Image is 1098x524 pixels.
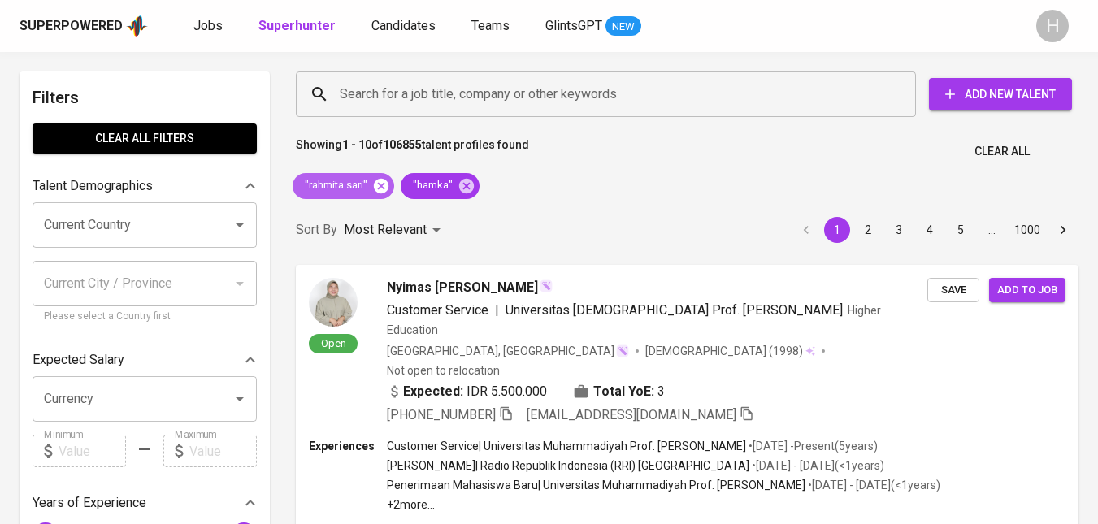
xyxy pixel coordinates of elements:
[344,215,446,245] div: Most Relevant
[968,136,1036,167] button: Clear All
[344,220,427,240] p: Most Relevant
[33,123,257,154] button: Clear All filters
[387,477,805,493] p: Penerimaan Mahasiswa Baru | Universitas Muhammadiyah Prof. [PERSON_NAME]
[126,14,148,38] img: app logo
[189,435,257,467] input: Value
[59,435,126,467] input: Value
[309,438,387,454] p: Experiences
[506,302,843,318] span: Universitas [DEMOGRAPHIC_DATA] Prof. [PERSON_NAME]
[193,16,226,37] a: Jobs
[927,278,979,303] button: Save
[387,382,547,401] div: IDR 5.500.000
[293,178,377,193] span: "rahmita sari"
[929,78,1072,110] button: Add New Talent
[974,141,1030,162] span: Clear All
[979,222,1005,238] div: …
[33,487,257,519] div: Years of Experience
[387,457,749,474] p: [PERSON_NAME] | Radio Republik Indonesia (RRI) [GEOGRAPHIC_DATA]
[471,16,513,37] a: Teams
[791,217,1078,243] nav: pagination navigation
[917,217,943,243] button: Go to page 4
[228,388,251,410] button: Open
[645,343,769,359] span: [DEMOGRAPHIC_DATA]
[228,214,251,236] button: Open
[746,438,878,454] p: • [DATE] - Present ( 5 years )
[258,16,339,37] a: Superhunter
[824,217,850,243] button: page 1
[296,136,529,167] p: Showing of talent profiles found
[315,336,353,350] span: Open
[46,128,244,149] span: Clear All filters
[293,173,394,199] div: "rahmita sari"
[545,18,602,33] span: GlintsGPT
[401,173,480,199] div: "hamka"
[948,217,974,243] button: Go to page 5
[855,217,881,243] button: Go to page 2
[545,16,641,37] a: GlintsGPT NEW
[20,14,148,38] a: Superpoweredapp logo
[33,170,257,202] div: Talent Demographics
[805,477,940,493] p: • [DATE] - [DATE] ( <1 years )
[193,18,223,33] span: Jobs
[1009,217,1045,243] button: Go to page 1000
[605,19,641,35] span: NEW
[33,350,124,370] p: Expected Salary
[387,302,488,318] span: Customer Service
[387,343,629,359] div: [GEOGRAPHIC_DATA], [GEOGRAPHIC_DATA]
[258,18,336,33] b: Superhunter
[387,407,496,422] span: [PHONE_NUMBER]
[342,138,371,151] b: 1 - 10
[997,281,1057,300] span: Add to job
[387,304,881,336] span: Higher Education
[401,178,462,193] span: "hamka"
[371,16,439,37] a: Candidates
[495,301,499,320] span: |
[371,18,436,33] span: Candidates
[33,493,146,513] p: Years of Experience
[33,344,257,376] div: Expected Salary
[616,344,629,357] img: magic_wand.svg
[540,279,553,292] img: magic_wand.svg
[387,496,940,513] p: +2 more ...
[935,281,971,300] span: Save
[20,17,123,36] div: Superpowered
[645,343,815,359] div: (1998)
[886,217,912,243] button: Go to page 3
[387,278,538,297] span: Nyimas [PERSON_NAME]
[296,220,337,240] p: Sort By
[383,138,422,151] b: 106855
[593,382,654,401] b: Total YoE:
[387,362,500,379] p: Not open to relocation
[33,176,153,196] p: Talent Demographics
[33,84,257,110] h6: Filters
[1050,217,1076,243] button: Go to next page
[657,382,665,401] span: 3
[403,382,463,401] b: Expected:
[309,278,358,327] img: e784ce0831d987364439e13540081ff8.jpg
[387,438,746,454] p: Customer Service | Universitas Muhammadiyah Prof. [PERSON_NAME]
[942,84,1059,105] span: Add New Talent
[527,407,736,422] span: [EMAIL_ADDRESS][DOMAIN_NAME]
[44,309,245,325] p: Please select a Country first
[989,278,1065,303] button: Add to job
[749,457,884,474] p: • [DATE] - [DATE] ( <1 years )
[1036,10,1069,42] div: H
[471,18,510,33] span: Teams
